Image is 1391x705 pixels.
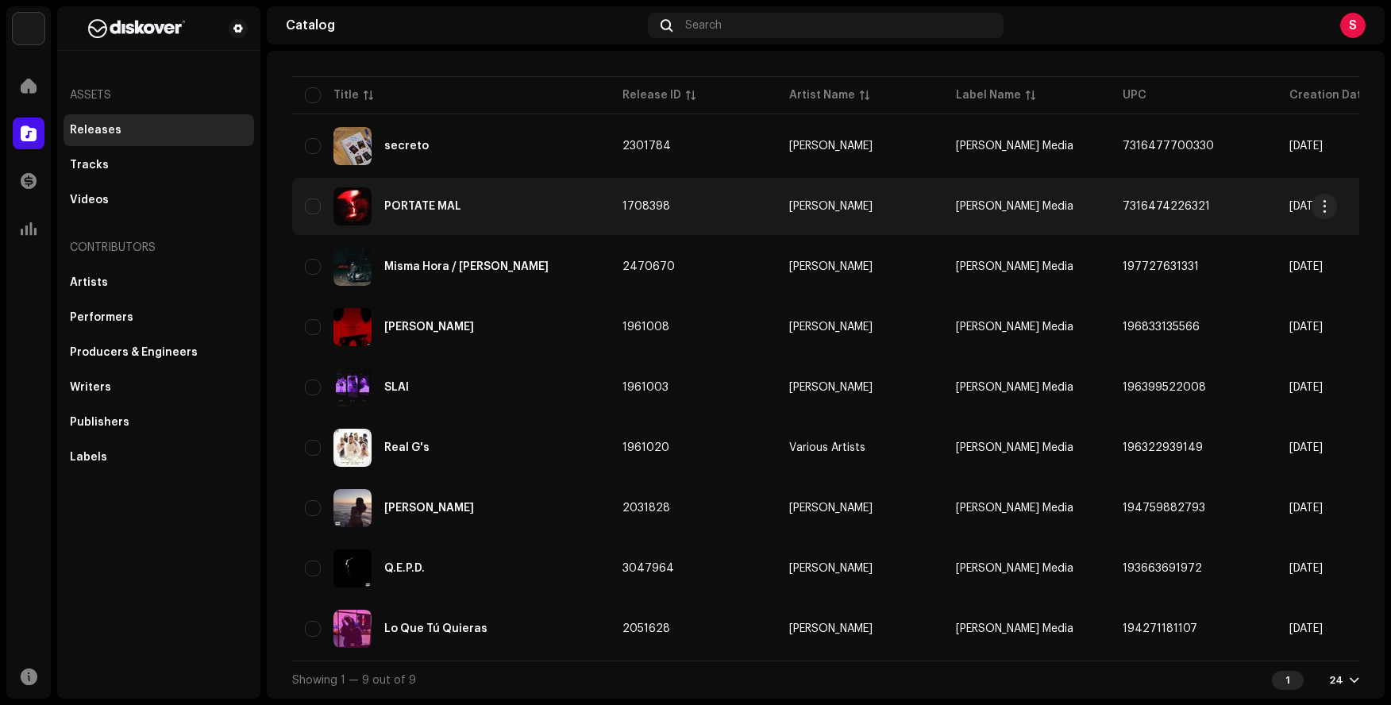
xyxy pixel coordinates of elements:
[70,276,108,289] div: Artists
[70,451,107,464] div: Labels
[333,489,372,527] img: fd03fbaa-7ddd-4e20-a8fa-789eb0302cbc
[789,322,931,333] span: Bástian
[789,442,931,453] span: Various Artists
[70,194,109,206] div: Videos
[1123,382,1206,393] span: 196399522008
[70,19,203,38] img: b627a117-4a24-417a-95e9-2d0c90689367
[789,201,873,212] div: [PERSON_NAME]
[1289,261,1323,272] span: Aug 27, 2024
[384,382,409,393] div: SLAI
[622,503,670,514] span: 2031828
[789,563,873,574] div: [PERSON_NAME]
[1329,674,1343,687] div: 24
[70,124,121,137] div: Releases
[789,261,931,272] span: Bástian
[384,141,429,152] div: secreto
[333,429,372,467] img: acf2f82e-6c48-40da-91a3-95e2fe27e14e
[333,368,372,406] img: 343d4ce0-4217-4384-a69f-e94547db656f
[622,87,681,103] div: Release ID
[1123,141,1214,152] span: 7316477700330
[622,623,670,634] span: 2051628
[333,187,372,225] img: 61a581fb-b550-4fad-8ea1-1b7d7a1bde62
[70,381,111,394] div: Writers
[70,159,109,171] div: Tracks
[1123,623,1197,634] span: 194271181107
[1289,141,1323,152] span: May 7, 2024
[789,563,931,574] span: Bástian
[64,229,254,267] re-a-nav-header: Contributors
[622,563,674,574] span: 3047964
[956,201,1073,212] span: Campo Santo Media
[286,19,642,32] div: Catalog
[1289,623,1323,634] span: Nov 29, 2023
[789,87,855,103] div: Artist Name
[384,503,474,514] div: Dale
[789,623,873,634] div: [PERSON_NAME]
[1289,382,1323,393] span: Sep 29, 2023
[333,248,372,286] img: 231bc648-6229-48a3-8c6b-ad43879383a2
[622,382,669,393] span: 1961003
[64,184,254,216] re-m-nav-item: Videos
[64,337,254,368] re-m-nav-item: Producers & Engineers
[1289,503,1323,514] span: Nov 15, 2023
[1123,442,1203,453] span: 196322939149
[64,406,254,438] re-m-nav-item: Publishers
[64,372,254,403] re-m-nav-item: Writers
[70,416,129,429] div: Publishers
[956,623,1073,634] span: Campo Santo Media
[956,261,1073,272] span: Campo Santo Media
[1289,442,1323,453] span: Sep 29, 2023
[685,19,722,32] span: Search
[13,13,44,44] img: 297a105e-aa6c-4183-9ff4-27133c00f2e2
[384,442,430,453] div: Real G's
[70,311,133,324] div: Performers
[789,141,931,152] span: Bástian
[956,141,1073,152] span: Campo Santo Media
[292,675,416,686] span: Showing 1 — 9 out of 9
[1272,671,1304,690] div: 1
[384,261,549,272] div: Misma Hora / Mismo Lugar
[64,149,254,181] re-m-nav-item: Tracks
[789,382,873,393] div: [PERSON_NAME]
[956,442,1073,453] span: Campo Santo Media
[789,141,873,152] div: [PERSON_NAME]
[789,382,931,393] span: Bástian
[789,623,931,634] span: Bástian
[1289,201,1323,212] span: Jun 14, 2023
[622,442,669,453] span: 1961020
[622,141,671,152] span: 2301784
[1123,322,1200,333] span: 196833135566
[333,87,359,103] div: Title
[64,441,254,473] re-m-nav-item: Labels
[333,549,372,587] img: e0575017-2c2d-452f-acfc-ab1ae4cd8df2
[789,442,865,453] div: Various Artists
[64,114,254,146] re-m-nav-item: Releases
[1289,563,1323,574] span: Oct 9, 2025
[384,563,425,574] div: Q.E.P.D.
[789,261,873,272] div: [PERSON_NAME]
[956,563,1073,574] span: Campo Santo Media
[384,201,461,212] div: PÓRTATE MAL
[1340,13,1366,38] div: S
[1123,201,1210,212] span: 7316474226321
[384,623,487,634] div: Lo Que Tú Quieras
[64,267,254,299] re-m-nav-item: Artists
[333,610,372,648] img: 1957f54e-0641-4f48-ab7d-45a8fc05d6aa
[1123,261,1199,272] span: 197727631331
[384,322,474,333] div: Guillermo Del Toro
[333,127,372,165] img: 9f7add8b-ab4e-4152-ba82-c1716561a9e6
[789,503,873,514] div: [PERSON_NAME]
[64,302,254,333] re-m-nav-item: Performers
[622,322,669,333] span: 1961008
[333,308,372,346] img: be31aa00-eef3-42a8-a513-80535b601bd2
[956,87,1021,103] div: Label Name
[789,503,931,514] span: Bástian
[1289,322,1323,333] span: Sep 29, 2023
[622,201,670,212] span: 1708398
[64,76,254,114] re-a-nav-header: Assets
[956,503,1073,514] span: Campo Santo Media
[622,261,675,272] span: 2470670
[1289,87,1369,103] div: Creation Date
